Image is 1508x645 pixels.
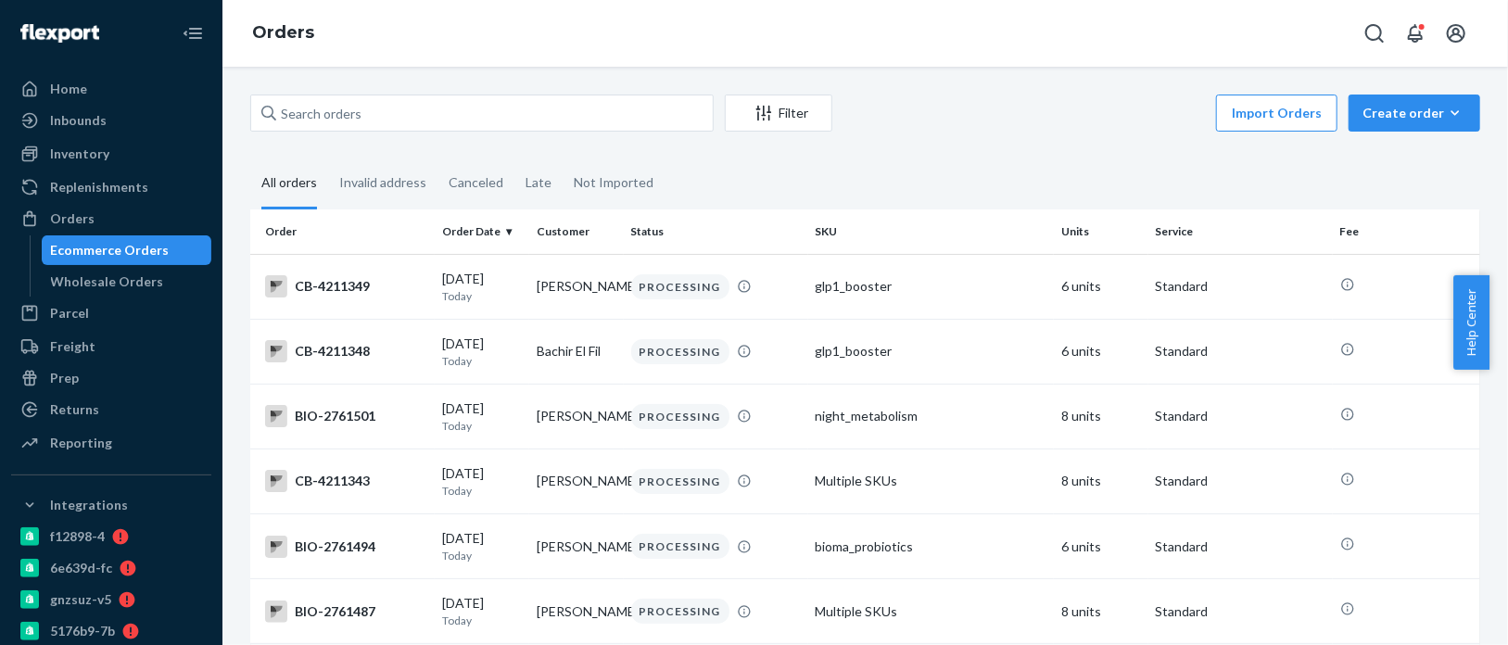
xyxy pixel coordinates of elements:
[50,434,112,452] div: Reporting
[442,418,522,434] p: Today
[1156,602,1325,621] p: Standard
[529,514,624,579] td: [PERSON_NAME]
[42,267,212,297] a: Wholesale Orders
[442,613,522,628] p: Today
[1156,472,1325,490] p: Standard
[1156,342,1325,360] p: Standard
[1362,104,1466,122] div: Create order
[1397,15,1434,52] button: Open notifications
[50,559,112,577] div: 6e639d-fc
[808,449,1054,513] td: Multiple SKUs
[1356,15,1393,52] button: Open Search Box
[11,139,211,169] a: Inventory
[51,272,164,291] div: Wholesale Orders
[265,405,427,427] div: BIO-2761501
[250,209,435,254] th: Order
[252,22,314,43] a: Orders
[11,106,211,135] a: Inbounds
[529,449,624,513] td: [PERSON_NAME]
[11,172,211,202] a: Replenishments
[631,274,729,299] div: PROCESSING
[808,579,1054,644] td: Multiple SKUs
[11,490,211,520] button: Integrations
[529,319,624,384] td: Bachir El Fil
[250,95,714,132] input: Search orders
[261,158,317,209] div: All orders
[1148,209,1333,254] th: Service
[339,158,426,207] div: Invalid address
[11,585,211,614] a: gnzsuz-v5
[1156,407,1325,425] p: Standard
[442,594,522,628] div: [DATE]
[1453,275,1489,370] button: Help Center
[816,537,1046,556] div: bioma_probiotics
[726,104,831,122] div: Filter
[50,145,109,163] div: Inventory
[529,579,624,644] td: [PERSON_NAME]
[11,332,211,361] a: Freight
[1349,95,1480,132] button: Create order
[50,304,89,322] div: Parcel
[442,464,522,499] div: [DATE]
[816,407,1046,425] div: night_metabolism
[1438,15,1475,52] button: Open account menu
[529,384,624,449] td: [PERSON_NAME]
[265,340,427,362] div: CB-4211348
[50,622,115,640] div: 5176b9-7b
[1054,449,1148,513] td: 8 units
[631,404,729,429] div: PROCESSING
[442,483,522,499] p: Today
[11,363,211,393] a: Prep
[816,342,1046,360] div: glp1_booster
[442,353,522,369] p: Today
[50,527,105,546] div: f12898-4
[265,275,427,297] div: CB-4211349
[526,158,551,207] div: Late
[20,24,99,43] img: Flexport logo
[11,74,211,104] a: Home
[631,339,729,364] div: PROCESSING
[631,534,729,559] div: PROCESSING
[442,399,522,434] div: [DATE]
[50,590,111,609] div: gnzsuz-v5
[237,6,329,60] ol: breadcrumbs
[11,428,211,458] a: Reporting
[50,369,79,387] div: Prep
[11,204,211,234] a: Orders
[50,80,87,98] div: Home
[11,522,211,551] a: f12898-4
[50,400,99,419] div: Returns
[442,529,522,563] div: [DATE]
[537,223,616,239] div: Customer
[51,241,170,259] div: Ecommerce Orders
[1333,209,1480,254] th: Fee
[442,288,522,304] p: Today
[174,15,211,52] button: Close Navigation
[265,470,427,492] div: CB-4211343
[725,95,832,132] button: Filter
[50,496,128,514] div: Integrations
[631,469,729,494] div: PROCESSING
[1054,384,1148,449] td: 8 units
[265,601,427,623] div: BIO-2761487
[11,395,211,424] a: Returns
[1054,319,1148,384] td: 6 units
[574,158,653,207] div: Not Imported
[50,209,95,228] div: Orders
[265,536,427,558] div: BIO-2761494
[11,553,211,583] a: 6e639d-fc
[1054,209,1148,254] th: Units
[11,298,211,328] a: Parcel
[50,337,95,356] div: Freight
[1054,579,1148,644] td: 8 units
[442,548,522,563] p: Today
[529,254,624,319] td: [PERSON_NAME]
[1156,277,1325,296] p: Standard
[42,235,212,265] a: Ecommerce Orders
[442,335,522,369] div: [DATE]
[442,270,522,304] div: [DATE]
[50,111,107,130] div: Inbounds
[1156,537,1325,556] p: Standard
[1054,254,1148,319] td: 6 units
